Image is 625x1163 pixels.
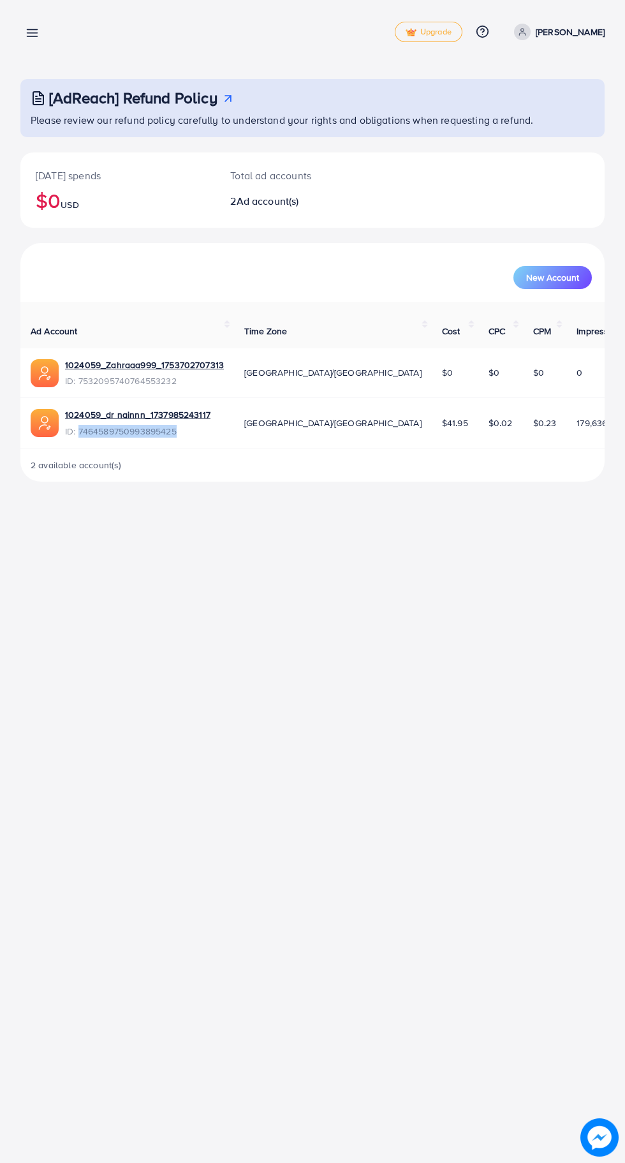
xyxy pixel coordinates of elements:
span: $0 [489,366,499,379]
span: CPC [489,325,505,337]
span: Impression [577,325,621,337]
span: Ad Account [31,325,78,337]
span: USD [61,198,78,211]
h2: $0 [36,188,200,212]
p: Please review our refund policy carefully to understand your rights and obligations when requesti... [31,112,597,128]
span: Cost [442,325,460,337]
img: image [580,1118,619,1157]
img: ic-ads-acc.e4c84228.svg [31,359,59,387]
span: [GEOGRAPHIC_DATA]/[GEOGRAPHIC_DATA] [244,366,422,379]
p: [PERSON_NAME] [536,24,605,40]
span: 0 [577,366,582,379]
a: [PERSON_NAME] [509,24,605,40]
span: New Account [526,273,579,282]
span: $0 [442,366,453,379]
span: Upgrade [406,27,452,37]
span: [GEOGRAPHIC_DATA]/[GEOGRAPHIC_DATA] [244,417,422,429]
span: $0.02 [489,417,513,429]
span: Time Zone [244,325,287,337]
a: tickUpgrade [395,22,462,42]
span: 2 available account(s) [31,459,122,471]
a: 1024059_Zahraaa999_1753702707313 [65,359,224,371]
span: $0 [533,366,544,379]
button: New Account [513,266,592,289]
span: ID: 7532095740764553232 [65,374,224,387]
img: ic-ads-acc.e4c84228.svg [31,409,59,437]
span: CPM [533,325,551,337]
a: 1024059_dr nainnn_1737985243117 [65,408,210,421]
span: ID: 7464589750993895425 [65,425,210,438]
p: Total ad accounts [230,168,346,183]
span: 179,636 [577,417,607,429]
span: $41.95 [442,417,468,429]
h2: 2 [230,195,346,207]
span: Ad account(s) [237,194,299,208]
p: [DATE] spends [36,168,200,183]
h3: [AdReach] Refund Policy [49,89,217,107]
img: tick [406,28,416,37]
span: $0.23 [533,417,557,429]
